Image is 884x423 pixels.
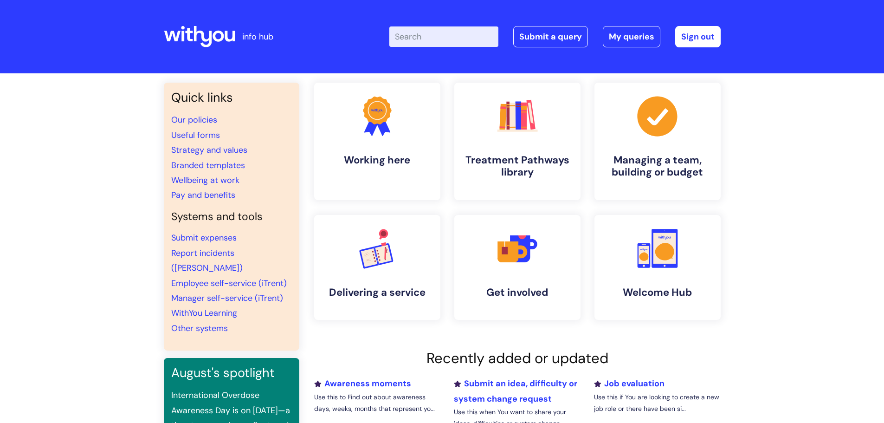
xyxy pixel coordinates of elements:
[171,175,239,186] a: Wellbeing at work
[314,350,721,367] h2: Recently added or updated
[314,391,440,415] p: Use this to Find out about awareness days, weeks, months that represent yo...
[594,391,720,415] p: Use this if You are looking to create a new job role or there have been si...
[171,323,228,334] a: Other systems
[462,154,573,179] h4: Treatment Pathways library
[675,26,721,47] a: Sign out
[389,26,498,47] input: Search
[594,83,721,200] a: Managing a team, building or budget
[602,286,713,299] h4: Welcome Hub
[171,365,292,380] h3: August's spotlight
[171,247,243,273] a: Report incidents ([PERSON_NAME])
[171,144,247,156] a: Strategy and values
[454,215,581,320] a: Get involved
[171,90,292,105] h3: Quick links
[314,378,411,389] a: Awareness moments
[171,232,237,243] a: Submit expenses
[594,378,665,389] a: Job evaluation
[171,160,245,171] a: Branded templates
[171,114,217,125] a: Our policies
[513,26,588,47] a: Submit a query
[171,210,292,223] h4: Systems and tools
[602,154,713,179] h4: Managing a team, building or budget
[462,286,573,299] h4: Get involved
[314,215,440,320] a: Delivering a service
[389,26,721,47] div: | -
[171,307,237,319] a: WithYou Learning
[603,26,660,47] a: My queries
[171,189,235,201] a: Pay and benefits
[594,215,721,320] a: Welcome Hub
[322,154,433,166] h4: Working here
[322,286,433,299] h4: Delivering a service
[242,29,273,44] p: info hub
[171,293,283,304] a: Manager self-service (iTrent)
[171,278,287,289] a: Employee self-service (iTrent)
[454,378,577,404] a: Submit an idea, difficulty or system change request
[171,130,220,141] a: Useful forms
[454,83,581,200] a: Treatment Pathways library
[314,83,440,200] a: Working here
